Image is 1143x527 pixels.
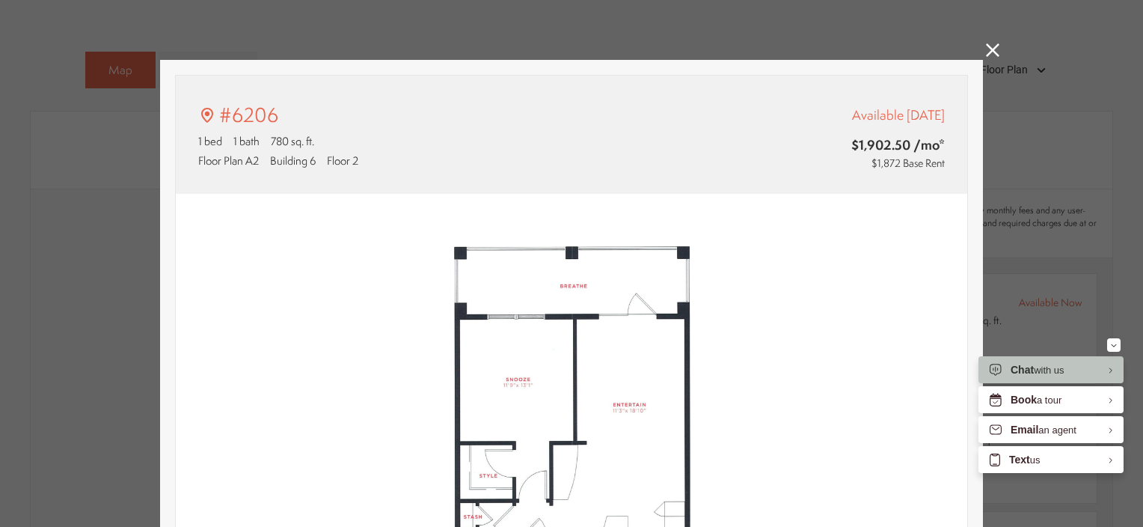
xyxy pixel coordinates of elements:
[327,153,358,168] span: Floor 2
[198,153,259,168] span: Floor Plan A2
[871,156,945,171] span: $1,872 Base Rent
[219,101,278,130] p: #6206
[271,133,314,149] span: 780 sq. ft.
[852,106,945,124] span: Available [DATE]
[198,133,222,149] span: 1 bed
[233,133,260,149] span: 1 bath
[270,153,316,168] span: Building 6
[767,135,945,154] span: $1,902.50 /mo*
